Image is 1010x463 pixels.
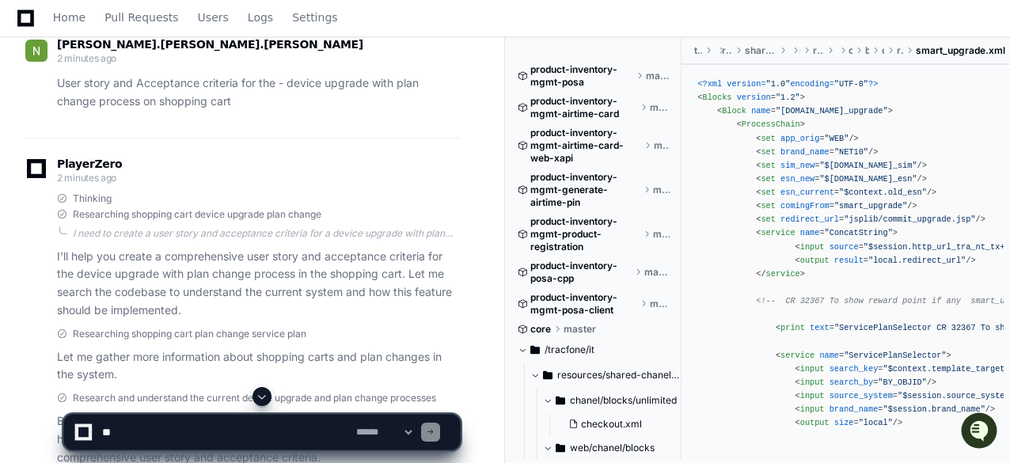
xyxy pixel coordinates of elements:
[761,214,775,224] span: set
[653,184,670,196] span: master
[545,343,594,356] span: /tracfone/it
[756,134,858,143] span: < = />
[756,161,927,170] span: < = />
[57,248,460,320] p: I'll help you create a comprehensive user story and acceptance criteria for the device upgrade wi...
[742,120,800,129] span: ProcessChain
[761,134,775,143] span: set
[776,351,951,360] span: < = >
[959,411,1002,454] iframe: Open customer support
[57,159,122,169] span: PlayerZero
[650,101,670,114] span: master
[780,323,805,332] span: print
[54,134,230,146] div: We're offline, but we'll be back soon!
[844,351,946,360] span: "ServicePlanSelector"
[756,269,805,279] span: </ >
[16,63,288,89] div: Welcome
[810,323,830,332] span: text
[57,348,460,385] p: Let me gather more information about shopping carts and plan changes in the system.
[766,79,791,89] span: "1.0"
[644,266,670,279] span: master
[530,340,540,359] svg: Directory
[717,106,893,116] span: < = >
[57,172,116,184] span: 2 minutes ago
[650,298,670,310] span: master
[653,228,670,241] span: master
[761,147,775,157] span: set
[813,44,823,57] span: resources
[776,93,800,102] span: "1.2"
[751,106,771,116] span: name
[16,16,47,47] img: PlayerZero
[776,106,888,116] span: "[DOMAIN_NAME]_upgrade"
[916,44,1005,57] span: smart_upgrade.xml
[795,256,976,265] span: < = />
[530,260,632,285] span: product-inventory-posa-cpp
[530,323,551,336] span: core
[697,93,805,102] span: < = >
[530,95,637,120] span: product-inventory-mgmt-airtime-card
[780,214,839,224] span: redirect_url
[761,228,795,237] span: service
[795,378,937,387] span: < = />
[54,118,260,134] div: Start new chat
[761,161,775,170] span: set
[780,147,830,157] span: brand_name
[830,364,879,374] span: search_key
[57,74,460,111] p: User story and Acceptance criteria for the - device upgrade with plan change process on shopping ...
[756,201,917,211] span: < = />
[654,139,670,152] span: master
[57,38,363,51] span: [PERSON_NAME].[PERSON_NAME].[PERSON_NAME]
[722,44,732,57] span: resources
[825,134,849,143] span: "WEB"
[766,269,800,279] span: service
[198,13,229,22] span: Users
[737,93,771,102] span: version
[849,44,852,57] span: chanel
[25,40,47,62] img: ACg8ocIiWXJC7lEGJNqNt4FHmPVymFM05ITMeS-frqobA_m8IZ6TxA=s96-c
[800,256,830,265] span: output
[800,242,825,252] span: input
[530,63,633,89] span: product-inventory-mgmt-posa
[844,214,975,224] span: "jsplib/commit_upgrade.jsp"
[73,208,321,221] span: Researching shopping cart device upgrade plan change
[830,242,859,252] span: source
[756,214,985,224] span: < = />
[158,166,192,178] span: Pylon
[73,328,306,340] span: Researching shopping cart plan change service plan
[57,52,116,64] span: 2 minutes ago
[756,228,898,237] span: < = >
[112,165,192,178] a: Powered byPylon
[780,174,814,184] span: esn_new
[530,291,637,317] span: product-inventory-mgmt-posa-client
[646,70,670,82] span: master
[878,378,927,387] span: "BY_OBJID"
[745,44,776,57] span: shared-chanel-blocks
[761,174,775,184] span: set
[800,228,820,237] span: name
[800,364,825,374] span: input
[756,174,927,184] span: < = />
[897,44,903,57] span: redirect
[882,44,884,57] span: direct
[543,366,552,385] svg: Directory
[73,227,460,240] div: I need to create a user story and acceptance criteria for a device upgrade with plan change proce...
[834,201,907,211] span: "smart_upgrade"
[868,256,966,265] span: "local.redirect_url"
[761,201,775,211] span: set
[53,13,85,22] span: Home
[703,93,732,102] span: Blocks
[269,123,288,142] button: Start new chat
[292,13,337,22] span: Settings
[530,215,640,253] span: product-inventory-mgmt-product-registration
[780,134,819,143] span: app_orig
[825,228,893,237] span: "ConcatString"
[780,351,814,360] span: service
[697,79,878,89] span: <?xml version= encoding= ?>
[834,79,868,89] span: "UTF-8"
[819,351,839,360] span: name
[530,127,641,165] span: product-inventory-mgmt-airtime-card-web-xapi
[722,106,746,116] span: Block
[780,188,834,197] span: esn_current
